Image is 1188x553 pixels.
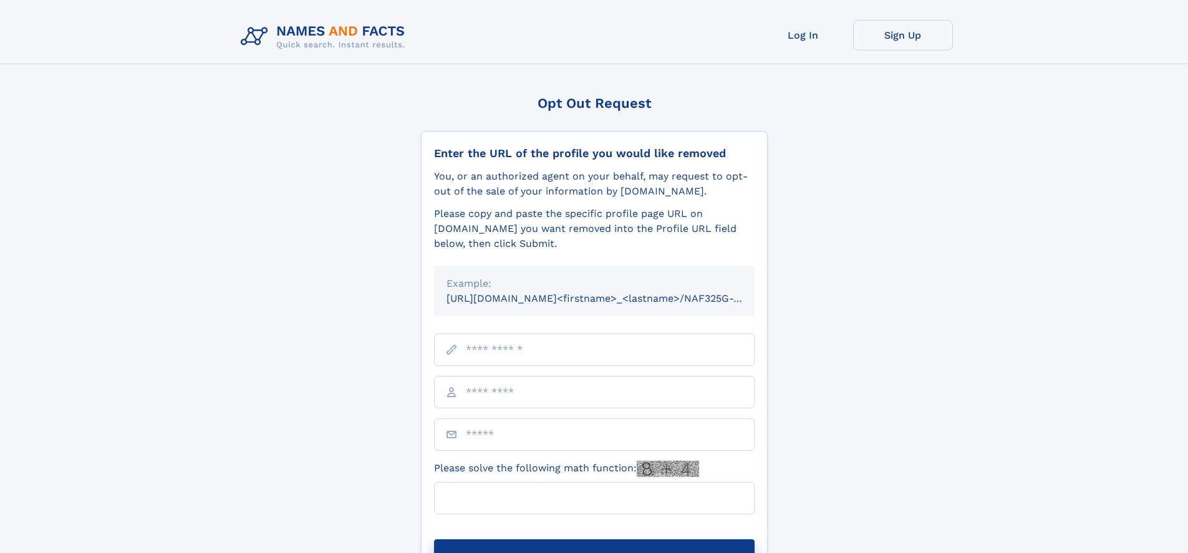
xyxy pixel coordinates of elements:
[853,20,953,50] a: Sign Up
[447,276,742,291] div: Example:
[236,20,415,54] img: Logo Names and Facts
[434,147,755,160] div: Enter the URL of the profile you would like removed
[447,292,778,304] small: [URL][DOMAIN_NAME]<firstname>_<lastname>/NAF325G-xxxxxxxx
[421,95,768,111] div: Opt Out Request
[753,20,853,50] a: Log In
[434,206,755,251] div: Please copy and paste the specific profile page URL on [DOMAIN_NAME] you want removed into the Pr...
[434,461,699,477] label: Please solve the following math function:
[434,169,755,199] div: You, or an authorized agent on your behalf, may request to opt-out of the sale of your informatio...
